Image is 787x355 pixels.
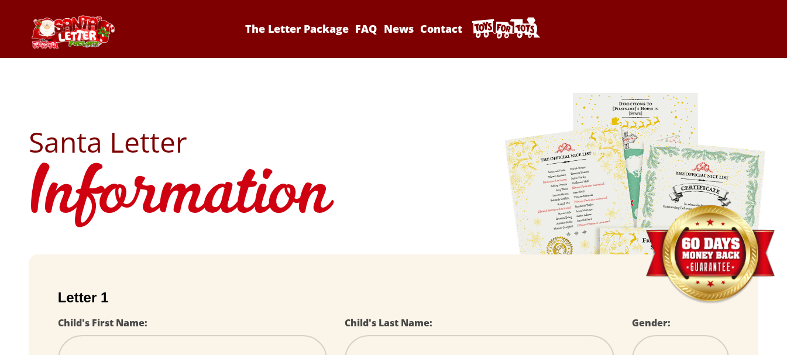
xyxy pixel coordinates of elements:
[353,22,379,36] a: FAQ
[29,15,116,49] img: Santa Letter Logo
[632,316,671,329] label: Gender:
[382,22,415,36] a: News
[29,128,759,156] h2: Santa Letter
[644,205,776,305] img: Money Back Guarantee
[243,22,351,36] a: The Letter Package
[29,156,759,237] h1: Information
[418,22,464,36] a: Contact
[58,316,147,329] label: Child's First Name:
[58,289,730,306] h2: Letter 1
[345,316,432,329] label: Child's Last Name:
